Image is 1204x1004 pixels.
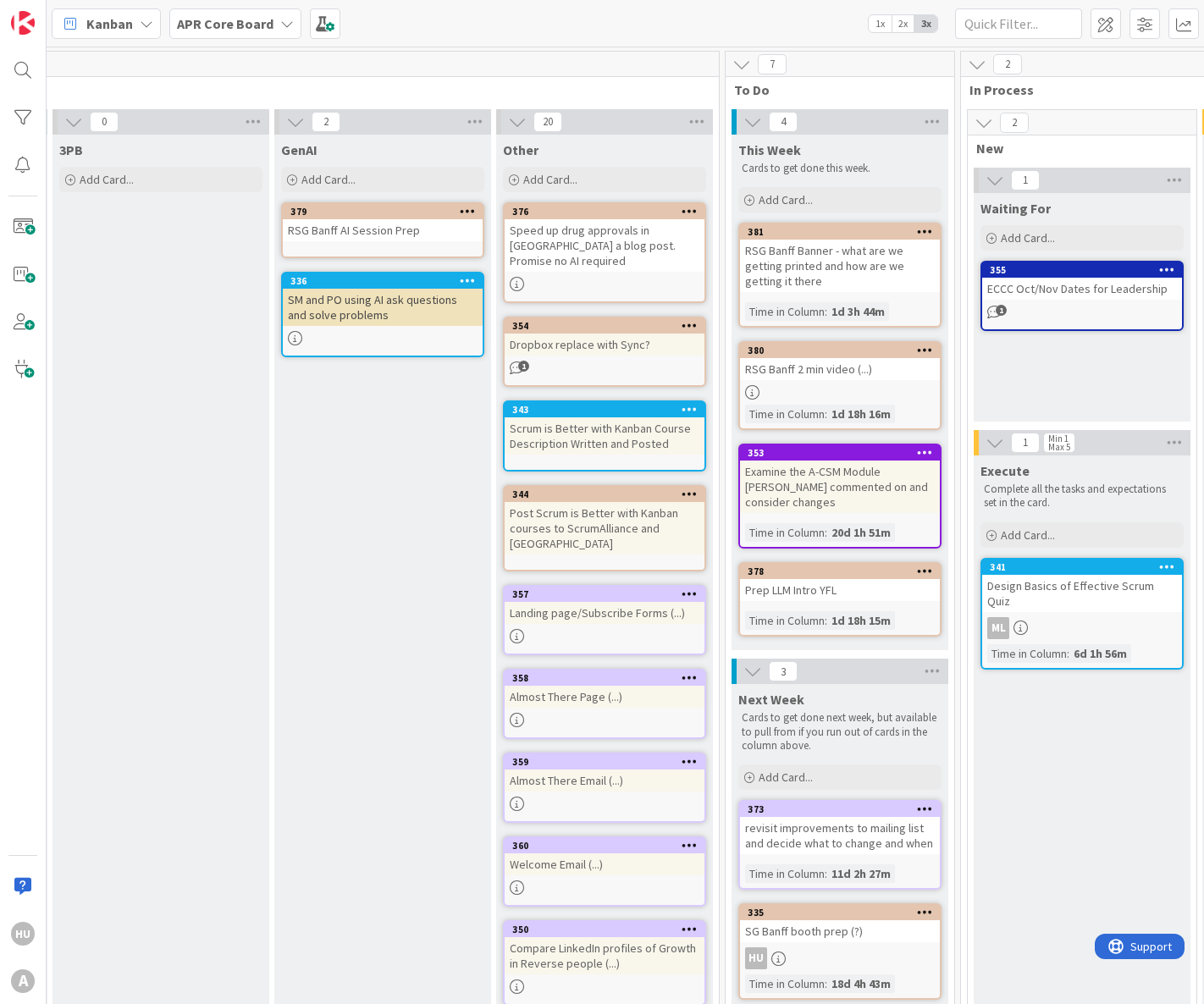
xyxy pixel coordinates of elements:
div: 360Welcome Email (...) [505,838,704,875]
div: 380 [748,345,940,356]
span: : [825,864,827,883]
div: 343 [512,404,704,416]
span: Add Card... [301,172,356,187]
div: 354Dropbox replace with Sync? [505,318,704,356]
div: Prep LLM Intro YFL [740,579,940,601]
a: 354Dropbox replace with Sync? [503,317,706,387]
div: 381RSG Banff Banner - what are we getting printed and how are we getting it there [740,224,940,292]
div: Post Scrum is Better with Kanban courses to ScrumAlliance and [GEOGRAPHIC_DATA] [505,502,704,554]
span: 3 [769,661,798,681]
span: Support [36,3,77,23]
div: 360 [505,838,704,853]
span: New [976,140,1175,157]
div: 376 [505,204,704,219]
span: 1x [869,15,892,32]
div: 335 [748,907,940,918]
div: SM and PO using AI ask questions and solve problems [283,289,483,326]
div: 336 [290,275,483,287]
div: 343 [505,402,704,417]
div: Almost There Email (...) [505,770,704,792]
span: 1 [996,305,1007,316]
span: 2x [892,15,914,32]
div: 357 [505,587,704,602]
span: 4 [769,112,798,132]
div: 376Speed up drug approvals in [GEOGRAPHIC_DATA] a blog post. Promise no AI required [505,204,704,272]
div: 344 [505,487,704,502]
a: 344Post Scrum is Better with Kanban courses to ScrumAlliance and [GEOGRAPHIC_DATA] [503,485,706,571]
div: 373 [740,802,940,817]
div: RSG Banff 2 min video (...) [740,358,940,380]
div: HU [11,922,35,946]
div: 355 [982,262,1182,278]
span: Next Week [738,691,804,708]
span: Add Card... [759,770,813,785]
a: 343Scrum is Better with Kanban Course Description Written and Posted [503,400,706,472]
div: Examine the A-CSM Module [PERSON_NAME] commented on and consider changes [740,461,940,513]
input: Quick Filter... [955,8,1082,39]
a: 336SM and PO using AI ask questions and solve problems [281,272,484,357]
div: RSG Banff AI Session Prep [283,219,483,241]
span: 7 [758,54,787,74]
span: GenAI [281,141,318,158]
div: 358 [505,670,704,686]
div: 335 [740,905,940,920]
span: Add Card... [80,172,134,187]
span: 1 [1011,170,1040,190]
p: Complete all the tasks and expectations set in the card. [984,483,1180,510]
div: 354 [512,320,704,332]
div: 341Design Basics of Effective Scrum Quiz [982,560,1182,612]
span: This Week [738,141,801,158]
div: 355ECCC Oct/Nov Dates for Leadership [982,262,1182,300]
div: Almost There Page (...) [505,686,704,708]
div: 353 [740,445,940,461]
div: Scrum is Better with Kanban Course Description Written and Posted [505,417,704,455]
div: RSG Banff Banner - what are we getting printed and how are we getting it there [740,240,940,292]
p: Cards to get done this week. [742,162,938,175]
div: 359 [512,756,704,768]
span: : [1067,644,1069,663]
div: 378 [740,564,940,579]
div: Time in Column [745,523,825,542]
span: : [825,405,827,423]
div: 378Prep LLM Intro YFL [740,564,940,601]
div: 380RSG Banff 2 min video (...) [740,343,940,380]
span: Add Card... [759,192,813,207]
div: Time in Column [745,405,825,423]
a: 379RSG Banff AI Session Prep [281,202,484,258]
img: Visit kanbanzone.com [11,11,35,35]
div: Time in Column [745,302,825,321]
div: 353 [748,447,940,459]
span: 2 [993,54,1022,74]
div: 381 [748,226,940,238]
span: : [825,611,827,630]
div: 336 [283,273,483,289]
div: Dropbox replace with Sync? [505,334,704,356]
div: 335SG Banff booth prep (?) [740,905,940,942]
div: Landing page/Subscribe Forms (...) [505,602,704,624]
span: Execute [980,462,1030,479]
div: 376 [512,206,704,218]
div: A [11,969,35,993]
div: SG Banff booth prep (?) [740,920,940,942]
div: 379 [290,206,483,218]
div: 1d 18h 15m [827,611,895,630]
div: 350 [505,922,704,937]
span: Add Card... [1001,230,1055,245]
div: ML [987,617,1009,639]
div: 350Compare LinkedIn profiles of Growth in Reverse people (...) [505,922,704,974]
span: Add Card... [1001,527,1055,543]
span: 1 [1011,433,1040,453]
span: Other [503,141,538,158]
span: : [825,974,827,993]
div: 373 [748,803,940,815]
div: 20d 1h 51m [827,523,895,542]
a: 373revisit improvements to mailing list and decide what to change and whenTime in Column:11d 2h 27m [738,800,942,890]
b: APR Core Board [177,15,273,32]
div: 357 [512,588,704,600]
a: 335SG Banff booth prep (?)HUTime in Column:18d 4h 43m [738,903,942,1000]
div: 379RSG Banff AI Session Prep [283,204,483,241]
div: 344Post Scrum is Better with Kanban courses to ScrumAlliance and [GEOGRAPHIC_DATA] [505,487,704,554]
div: 358 [512,672,704,684]
a: 380RSG Banff 2 min video (...)Time in Column:1d 18h 16m [738,341,942,430]
div: 18d 4h 43m [827,974,895,993]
